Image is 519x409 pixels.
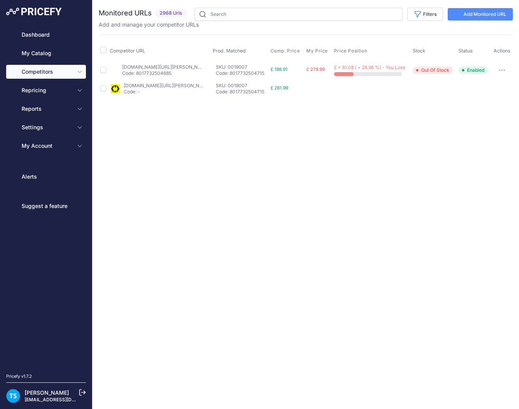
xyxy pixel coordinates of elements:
[334,64,405,70] span: £ + 81.08 ( + 28.96 %) - You Lose
[25,397,105,402] a: [EMAIL_ADDRESS][DOMAIN_NAME]
[122,64,247,70] a: [DOMAIN_NAME][URL][PERSON_NAME][PERSON_NAME]
[6,28,86,42] a: Dashboard
[124,89,204,95] p: Code: -
[270,48,300,54] span: Comp. Price
[306,48,329,54] button: My Price
[110,48,145,54] span: Competitor URL
[459,66,488,74] span: Enabled
[306,66,325,72] span: £ 279.99
[6,120,86,134] button: Settings
[99,21,199,29] p: Add and manage your competitor URLs
[122,70,202,76] p: Code: 8017732504685
[22,105,72,113] span: Reports
[6,373,32,380] div: Pricefy v1.7.2
[6,28,86,364] nav: Sidebar
[22,68,72,76] span: Competitors
[6,199,86,213] a: Suggest a feature
[6,83,86,97] button: Repricing
[216,83,267,89] p: SKU: 0019007
[413,48,425,54] span: Stock
[195,8,403,21] input: Search
[6,8,62,15] img: Pricefy Logo
[407,8,443,21] button: Filters
[216,89,267,95] p: Code: 8017732504715
[334,48,369,54] button: Price Position
[334,48,367,54] span: Price Position
[155,9,187,18] span: 2968 Urls
[270,66,287,72] span: £ 198.91
[216,64,267,70] p: SKU: 0019007
[124,83,211,88] a: [DOMAIN_NAME][URL][PERSON_NAME]
[270,85,288,91] span: £ 261.99
[413,66,453,74] span: Out Of Stock
[306,48,328,54] span: My Price
[99,8,152,19] h2: Monitored URLs
[25,389,69,396] a: [PERSON_NAME]
[270,48,302,54] button: Comp. Price
[494,48,511,54] span: Actions
[6,139,86,153] button: My Account
[22,142,72,150] span: My Account
[22,123,72,131] span: Settings
[6,102,86,116] button: Reports
[213,48,246,54] span: Prod. Matched
[6,65,86,79] button: Competitors
[22,86,72,94] span: Repricing
[6,170,86,184] a: Alerts
[216,70,267,76] p: Code: 8017732504715
[6,46,86,60] a: My Catalog
[448,8,513,20] a: Add Monitored URL
[459,48,473,54] span: Status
